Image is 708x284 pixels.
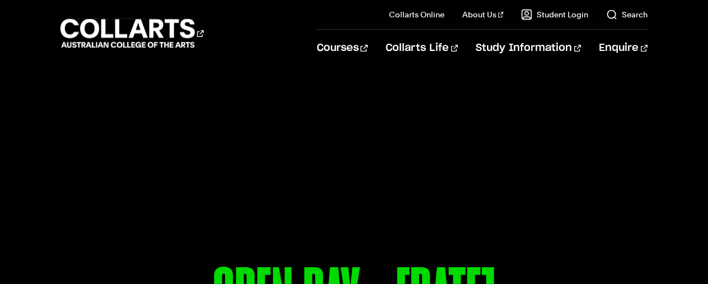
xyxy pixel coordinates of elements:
a: Study Information [476,30,581,67]
a: Collarts Life [386,30,458,67]
a: Search [606,9,648,20]
a: Collarts Online [389,9,444,20]
a: Courses [317,30,368,67]
a: Student Login [521,9,588,20]
a: About Us [462,9,504,20]
a: Enquire [599,30,648,67]
div: Go to homepage [60,17,204,49]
